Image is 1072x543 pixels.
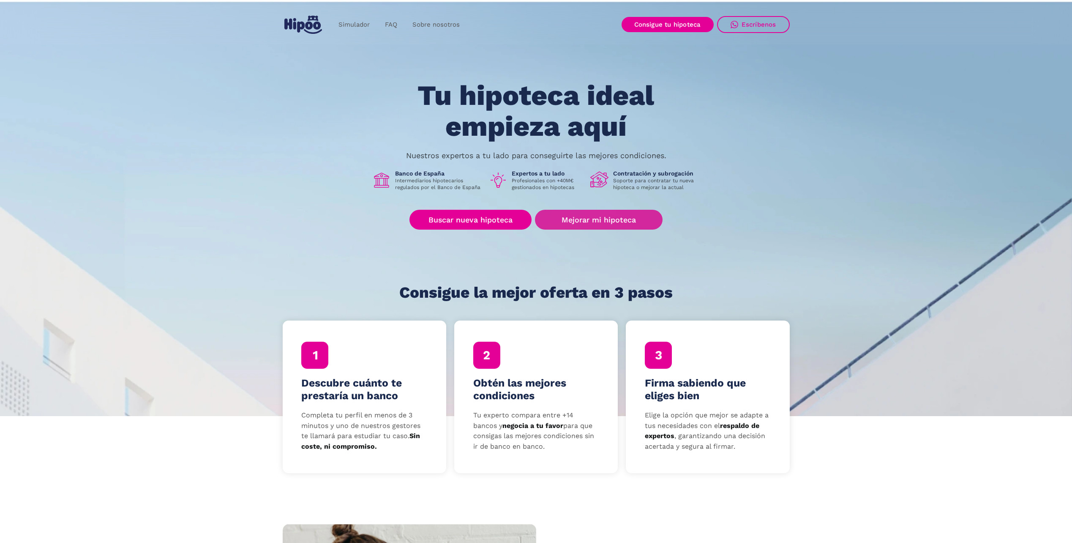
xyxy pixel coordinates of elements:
[473,377,599,402] h4: Obtén las mejores condiciones
[742,21,776,28] div: Escríbenos
[473,410,599,452] p: Tu experto compara entre +14 bancos y para que consigas las mejores condiciones sin ir de banco e...
[409,210,532,230] a: Buscar nueva hipoteca
[399,284,673,301] h1: Consigue la mejor oferta en 3 pasos
[406,152,666,159] p: Nuestros expertos a tu lado para conseguirte las mejores condiciones.
[377,16,405,33] a: FAQ
[283,12,324,37] a: home
[301,410,427,452] p: Completa tu perfil en menos de 3 minutos y uno de nuestros gestores te llamará para estudiar tu c...
[645,377,771,402] h4: Firma sabiendo que eliges bien
[376,80,696,142] h1: Tu hipoteca ideal empieza aquí
[717,16,790,33] a: Escríbenos
[645,410,771,452] p: Elige la opción que mejor se adapte a tus necesidades con el , garantizando una decisión acertada...
[613,177,700,191] p: Soporte para contratar tu nueva hipoteca o mejorar la actual
[405,16,467,33] a: Sobre nosotros
[512,177,584,191] p: Profesionales con +40M€ gestionados en hipotecas
[535,210,662,230] a: Mejorar mi hipoteca
[301,377,427,402] h4: Descubre cuánto te prestaría un banco
[613,170,700,177] h1: Contratación y subrogación
[331,16,377,33] a: Simulador
[502,422,563,430] strong: negocia a tu favor
[512,170,584,177] h1: Expertos a tu lado
[395,177,482,191] p: Intermediarios hipotecarios regulados por el Banco de España
[301,432,420,450] strong: Sin coste, ni compromiso.
[622,17,714,32] a: Consigue tu hipoteca
[395,170,482,177] h1: Banco de España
